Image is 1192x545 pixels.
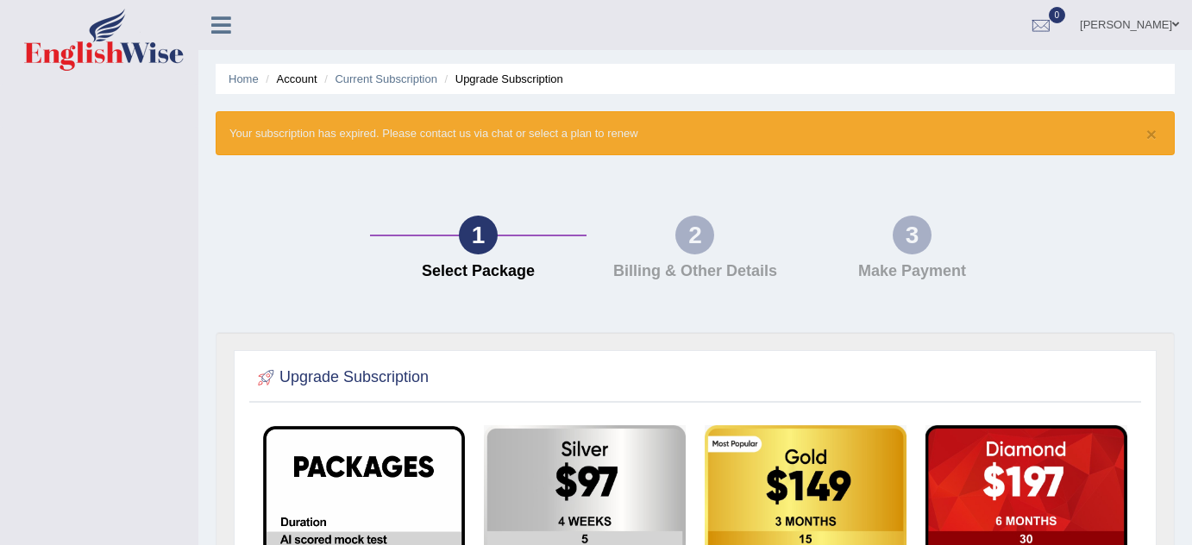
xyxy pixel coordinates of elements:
button: × [1146,125,1157,143]
span: 0 [1049,7,1066,23]
div: Your subscription has expired. Please contact us via chat or select a plan to renew [216,111,1175,155]
h2: Upgrade Subscription [254,365,429,391]
h4: Make Payment [812,263,1013,280]
li: Account [261,71,317,87]
h4: Billing & Other Details [595,263,795,280]
h4: Select Package [379,263,579,280]
div: 3 [893,216,932,254]
div: 1 [459,216,498,254]
a: Home [229,72,259,85]
li: Upgrade Subscription [441,71,563,87]
a: Current Subscription [335,72,437,85]
div: 2 [675,216,714,254]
